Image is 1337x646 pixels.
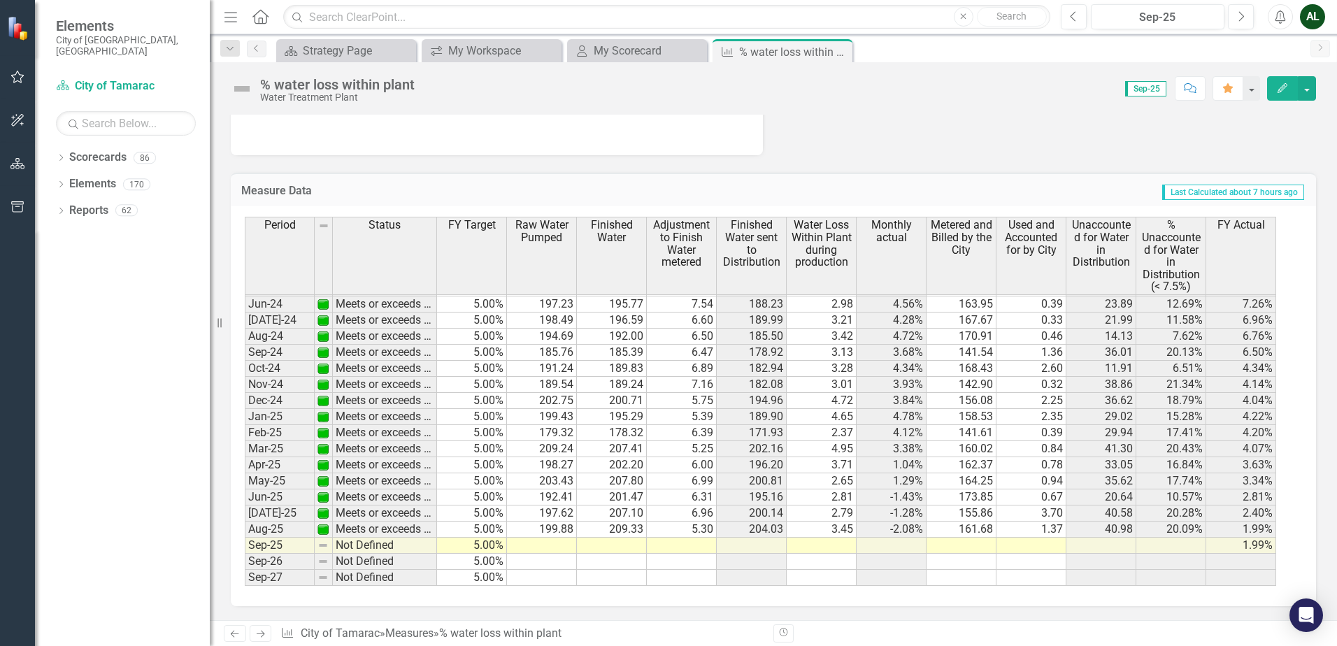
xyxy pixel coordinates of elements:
td: 199.88 [507,522,577,538]
td: 6.31 [647,489,717,505]
td: Dec-24 [245,393,315,409]
div: Sep-25 [1096,9,1220,26]
td: 4.12% [857,425,927,441]
img: 1UOPjbPZzarJnojPNnPdqcrKqsyubKg2UwelywlROmNPl+gdMW9Kb8ri8GgAAAABJRU5ErkJggg== [317,315,329,326]
td: 3.84% [857,393,927,409]
td: 5.00% [437,570,507,586]
div: 62 [115,205,138,217]
td: 7.54 [647,296,717,313]
img: 1UOPjbPZzarJnojPNnPdqcrKqsyubKg2UwelywlROmNPl+gdMW9Kb8ri8GgAAAABJRU5ErkJggg== [317,363,329,374]
td: Sep-25 [245,538,315,554]
td: 17.74% [1136,473,1206,489]
td: 5.00% [437,538,507,554]
td: 5.00% [437,441,507,457]
td: 199.43 [507,409,577,425]
td: 178.32 [577,425,647,441]
a: City of Tamarac [56,78,196,94]
td: 168.43 [927,361,996,377]
a: Reports [69,203,108,219]
td: Meets or exceeds target [333,473,437,489]
td: 207.41 [577,441,647,457]
td: Aug-24 [245,329,315,345]
img: 1UOPjbPZzarJnojPNnPdqcrKqsyubKg2UwelywlROmNPl+gdMW9Kb8ri8GgAAAABJRU5ErkJggg== [317,443,329,454]
td: 40.98 [1066,522,1136,538]
td: Meets or exceeds target [333,377,437,393]
span: Finished Water sent to Distribution [720,219,783,268]
td: 155.86 [927,505,996,522]
td: Meets or exceeds target [333,522,437,538]
td: 0.78 [996,457,1066,473]
td: 189.90 [717,409,787,425]
td: 1.29% [857,473,927,489]
img: 8DAGhfEEPCf229AAAAAElFTkSuQmCC [317,540,329,551]
td: 5.00% [437,361,507,377]
td: 38.86 [1066,377,1136,393]
h3: Measure Data [241,185,592,197]
td: -2.08% [857,522,927,538]
td: 3.71 [787,457,857,473]
td: 6.60 [647,313,717,329]
div: Open Intercom Messenger [1289,598,1323,632]
td: 189.24 [577,377,647,393]
td: Aug-25 [245,522,315,538]
td: 6.99 [647,473,717,489]
td: 5.00% [437,329,507,345]
td: 20.43% [1136,441,1206,457]
td: 2.81 [787,489,857,505]
td: 3.42 [787,329,857,345]
img: 1UOPjbPZzarJnojPNnPdqcrKqsyubKg2UwelywlROmNPl+gdMW9Kb8ri8GgAAAABJRU5ErkJggg== [317,331,329,342]
span: % Unaccounted for Water in Distribution (< 7.5%) [1139,219,1203,293]
img: 1UOPjbPZzarJnojPNnPdqcrKqsyubKg2UwelywlROmNPl+gdMW9Kb8ri8GgAAAABJRU5ErkJggg== [317,459,329,471]
td: 1.04% [857,457,927,473]
td: 0.84 [996,441,1066,457]
td: 16.84% [1136,457,1206,473]
td: 21.99 [1066,313,1136,329]
td: 6.50 [647,329,717,345]
td: 0.46 [996,329,1066,345]
td: 201.47 [577,489,647,505]
td: 192.00 [577,329,647,345]
td: 5.00% [437,296,507,313]
td: 5.00% [437,313,507,329]
td: 197.23 [507,296,577,313]
span: Search [996,10,1027,22]
td: 156.08 [927,393,996,409]
td: 1.99% [1206,522,1276,538]
td: 200.14 [717,505,787,522]
td: Meets or exceeds target [333,489,437,505]
td: 202.20 [577,457,647,473]
td: 0.33 [996,313,1066,329]
img: 1UOPjbPZzarJnojPNnPdqcrKqsyubKg2UwelywlROmNPl+gdMW9Kb8ri8GgAAAABJRU5ErkJggg== [317,427,329,438]
td: 188.23 [717,296,787,313]
td: 5.25 [647,441,717,457]
td: 185.50 [717,329,787,345]
td: 7.16 [647,377,717,393]
td: 195.29 [577,409,647,425]
td: May-25 [245,473,315,489]
td: 197.62 [507,505,577,522]
td: 5.00% [437,554,507,570]
td: 5.39 [647,409,717,425]
td: [DATE]-25 [245,505,315,522]
td: 0.94 [996,473,1066,489]
button: Sep-25 [1091,4,1224,29]
td: 29.02 [1066,409,1136,425]
td: 5.00% [437,377,507,393]
span: Period [264,219,296,231]
td: 207.80 [577,473,647,489]
a: Elements [69,176,116,192]
td: 163.95 [927,296,996,313]
td: 202.16 [717,441,787,457]
td: 41.30 [1066,441,1136,457]
td: 195.16 [717,489,787,505]
td: Meets or exceeds target [333,329,437,345]
td: 5.00% [437,409,507,425]
td: Meets or exceeds target [333,409,437,425]
img: 8DAGhfEEPCf229AAAAAElFTkSuQmCC [317,572,329,583]
td: 141.61 [927,425,996,441]
td: 196.59 [577,313,647,329]
td: 194.96 [717,393,787,409]
td: 7.26% [1206,296,1276,313]
td: 158.53 [927,409,996,425]
td: 2.98 [787,296,857,313]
